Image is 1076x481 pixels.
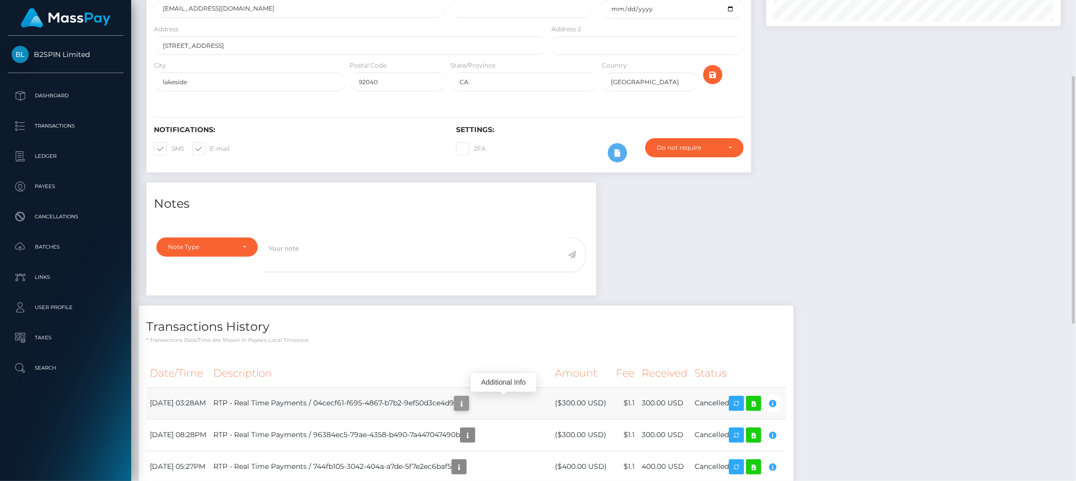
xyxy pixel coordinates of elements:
label: State/Province [450,61,495,70]
h6: Settings: [456,126,743,134]
td: $1.1 [612,419,638,451]
a: Cancellations [8,204,124,229]
a: User Profile [8,295,124,320]
a: Taxes [8,325,124,350]
h4: Transactions History [146,318,786,336]
th: Received [638,359,691,387]
td: Cancelled [691,387,786,419]
label: Address [154,25,179,34]
p: Cancellations [12,209,120,224]
label: SMS [154,142,184,155]
label: Country [602,61,627,70]
a: Transactions [8,113,124,139]
button: Do not require [645,138,744,157]
td: RTP - Real Time Payments / 96384ec5-79ae-4358-b490-7a447047490b [210,419,551,451]
p: Ledger [12,149,120,164]
a: Batches [8,234,124,260]
th: Amount [551,359,612,387]
button: Note Type [156,237,258,257]
label: E-mail [192,142,230,155]
label: City [154,61,166,70]
a: Ledger [8,144,124,169]
div: Do not require [657,144,720,152]
h6: Notifications: [154,126,441,134]
label: Address 2 [551,25,581,34]
p: Dashboard [12,88,120,103]
td: ($300.00 USD) [551,387,612,419]
td: 300.00 USD [638,387,691,419]
th: Description [210,359,551,387]
a: Dashboard [8,83,124,108]
td: $1.1 [612,387,638,419]
td: Cancelled [691,419,786,451]
a: Payees [8,174,124,199]
td: [DATE] 08:28PM [146,419,210,451]
div: Additional Info [471,373,536,392]
td: ($300.00 USD) [551,419,612,451]
p: Search [12,360,120,376]
th: Fee [612,359,638,387]
td: 300.00 USD [638,419,691,451]
img: MassPay Logo [21,8,110,28]
th: Status [691,359,786,387]
td: [DATE] 03:28AM [146,387,210,419]
a: Links [8,265,124,290]
td: RTP - Real Time Payments / 04cecf61-f695-4867-b7b2-9ef50d3ce4d9 [210,387,551,419]
p: Transactions [12,118,120,134]
span: B2SPIN Limited [8,50,124,59]
p: Payees [12,179,120,194]
p: User Profile [12,300,120,315]
th: Date/Time [146,359,210,387]
p: Batches [12,239,120,255]
p: * Transactions date/time are shown in payee's local timezone [146,336,786,344]
p: Taxes [12,330,120,345]
label: Postal Code [350,61,387,70]
div: Note Type [168,243,235,251]
img: B2SPIN Limited [12,46,29,63]
h4: Notes [154,195,589,213]
p: Links [12,270,120,285]
label: 2FA [456,142,486,155]
a: Search [8,355,124,381]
